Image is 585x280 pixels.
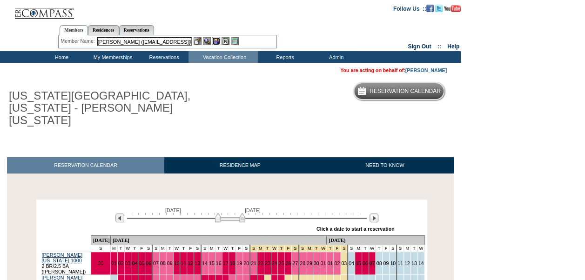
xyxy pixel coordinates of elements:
td: My Memberships [86,51,137,63]
td: M [208,245,215,252]
td: Christmas [264,245,271,252]
a: RESIDENCE MAP [164,157,316,173]
td: [DATE] [110,236,327,245]
a: 01 [327,260,333,266]
td: New Year's [327,245,334,252]
img: b_edit.gif [194,37,202,45]
td: New Year's [320,245,327,252]
div: Click a date to start a reservation [316,226,395,232]
a: 01 [111,260,117,266]
img: View [203,37,211,45]
td: F [236,245,243,252]
td: W [369,245,376,252]
a: 09 [383,260,389,266]
img: Follow us on Twitter [435,5,443,12]
td: T [229,245,236,252]
td: M [403,245,410,252]
a: Become our fan on Facebook [426,5,434,11]
td: T [180,245,187,252]
a: Residences [88,25,119,35]
span: [DATE] [245,207,261,213]
a: 02 [118,260,124,266]
td: New Year's [341,245,348,252]
a: Follow us on Twitter [435,5,443,11]
a: 20 [243,260,249,266]
td: W [417,245,424,252]
td: New Year's [334,245,341,252]
td: Christmas [285,245,292,252]
td: Reports [258,51,309,63]
td: Home [35,51,86,63]
td: F [383,245,390,252]
td: F [187,245,194,252]
td: 2 BR/2.5 BA ([PERSON_NAME]) [41,252,91,275]
a: 10 [390,260,396,266]
a: 09 [167,260,173,266]
a: [PERSON_NAME] [405,67,447,73]
img: Impersonate [212,37,220,45]
img: Next [370,213,378,222]
td: [DATE] [327,236,424,245]
img: Become our fan on Facebook [426,5,434,12]
a: 28 [300,260,305,266]
td: T [131,245,138,252]
td: S [201,245,208,252]
a: 29 [307,260,312,266]
a: 02 [334,260,340,266]
td: Christmas [271,245,278,252]
a: 18 [229,260,235,266]
a: 21 [251,260,256,266]
a: Help [447,43,459,50]
a: 25 [278,260,284,266]
img: Previous [115,213,124,222]
td: T [215,245,222,252]
td: M [110,245,117,252]
a: Subscribe to our YouTube Channel [444,5,461,11]
td: Christmas [250,245,257,252]
a: 13 [195,260,200,266]
a: 12 [188,260,193,266]
a: 08 [376,260,382,266]
a: 24 [272,260,277,266]
td: T [376,245,383,252]
a: 07 [153,260,159,266]
td: New Year's [306,245,313,252]
a: 04 [349,260,354,266]
span: :: [437,43,441,50]
td: Reservations [137,51,188,63]
a: 23 [265,260,270,266]
span: [DATE] [165,207,181,213]
a: 14 [418,260,424,266]
td: S [145,245,152,252]
a: 30 [98,260,103,266]
td: W [173,245,180,252]
a: 17 [223,260,229,266]
a: 14 [202,260,208,266]
td: Christmas [278,245,285,252]
a: Reservations [119,25,154,35]
img: Subscribe to our YouTube Channel [444,5,461,12]
td: Christmas [257,245,264,252]
td: F [138,245,145,252]
a: 15 [209,260,215,266]
a: 06 [363,260,368,266]
td: M [355,245,362,252]
a: 11 [181,260,186,266]
a: 03 [341,260,347,266]
font: You are acting on behalf of: [340,67,447,73]
td: W [222,245,229,252]
div: Member Name: [61,37,96,45]
a: 08 [160,260,166,266]
td: S [243,245,250,252]
img: Reservations [222,37,229,45]
td: S [194,245,201,252]
a: Members [60,25,88,35]
td: New Year's [299,245,306,252]
a: 05 [356,260,361,266]
td: W [124,245,131,252]
td: S [91,245,110,252]
a: NEED TO KNOW [316,157,454,173]
a: 06 [146,260,151,266]
td: T [166,245,173,252]
a: 31 [321,260,326,266]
